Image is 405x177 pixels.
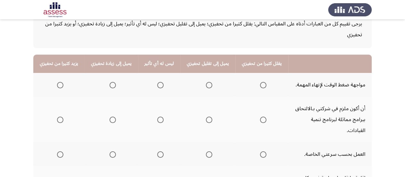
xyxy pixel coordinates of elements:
th: ليس له أي تأثير [138,55,180,73]
mat-radio-group: Select an option [107,114,116,125]
img: Assess Talent Management logo [328,1,372,19]
mat-radio-group: Select an option [203,149,212,160]
td: أن أكون ملزم في شركتي بـالالتحاق ببرامج مماثلة لبرنامج تنمية القيادات. [288,97,372,142]
mat-radio-group: Select an option [155,149,164,160]
td: مواجهة ضغط الوقت لإنهاء المهمة. [288,73,372,97]
th: يزيد كثيرا من تحفيزي [33,55,85,73]
mat-radio-group: Select an option [257,114,266,125]
mat-radio-group: Select an option [107,149,116,160]
th: يميل إلى تقليل تحفيزي [180,55,235,73]
mat-radio-group: Select an option [54,149,63,160]
mat-radio-group: Select an option [203,79,212,90]
mat-radio-group: Select an option [257,149,266,160]
mat-radio-group: Select an option [54,114,63,125]
mat-radio-group: Select an option [203,114,212,125]
th: يقلل كثيرا من تحفيزي [235,55,288,73]
mat-radio-group: Select an option [257,79,266,90]
mat-radio-group: Select an option [54,79,63,90]
mat-radio-group: Select an option [155,79,164,90]
mat-radio-group: Select an option [107,79,116,90]
mat-radio-group: Select an option [155,114,164,125]
div: يرجى تقييم كل من العبارات أدناه على المقياس التالي: يقلل كثيرا من تحفيزي؛ يميل إلى تقليل تحفيزي؛ ... [43,18,362,40]
th: يميل إلى زيادة تحفيزي [85,55,138,73]
img: Assessment logo of Motivation Assessment [33,1,77,19]
td: العمل بحسب سرعتي الخاصة. [288,142,372,166]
